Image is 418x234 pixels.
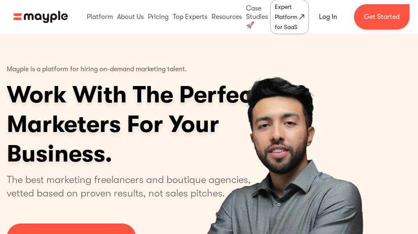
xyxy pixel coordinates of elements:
[275,2,297,32] div: Expert Platform for SaaS
[13,9,68,25] img: Mayple logo
[85,3,115,30] div: Platform
[13,9,68,25] a: home
[146,3,171,30] div: Pricing
[309,7,347,27] a: Log In
[209,3,244,30] div: Resources
[354,4,410,30] a: Get Started
[7,80,327,169] h1: Work With The Perfect Marketers For Your Business.
[7,59,187,80] p: Mayple is a platform for hiring on-demand marketing talent.
[115,3,146,30] div: About Us
[7,173,261,200] p: The best marketing freelancers and boutique agencies, vetted based on proven results, not sales p...
[171,3,209,30] div: Top Experts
